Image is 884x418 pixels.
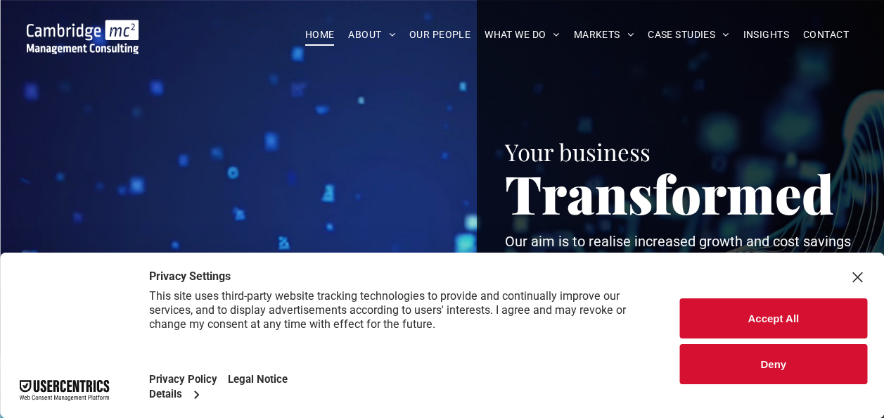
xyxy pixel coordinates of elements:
a: CONTACT [796,24,856,46]
a: OUR PEOPLE [402,24,478,46]
a: HOME [298,24,342,46]
a: Your Business Transformed | Cambridge Management Consulting [27,22,139,37]
span: Our aim is to realise increased growth and cost savings through digital transformation, as well a... [505,233,851,313]
span: Transformed [505,158,834,228]
a: MARKETS [567,24,641,46]
img: Go to Homepage [27,20,139,54]
a: INSIGHTS [736,24,796,46]
a: ABOUT [341,24,402,46]
span: Your business [505,136,651,167]
a: WHAT WE DO [478,24,567,46]
a: CASE STUDIES [641,24,736,46]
